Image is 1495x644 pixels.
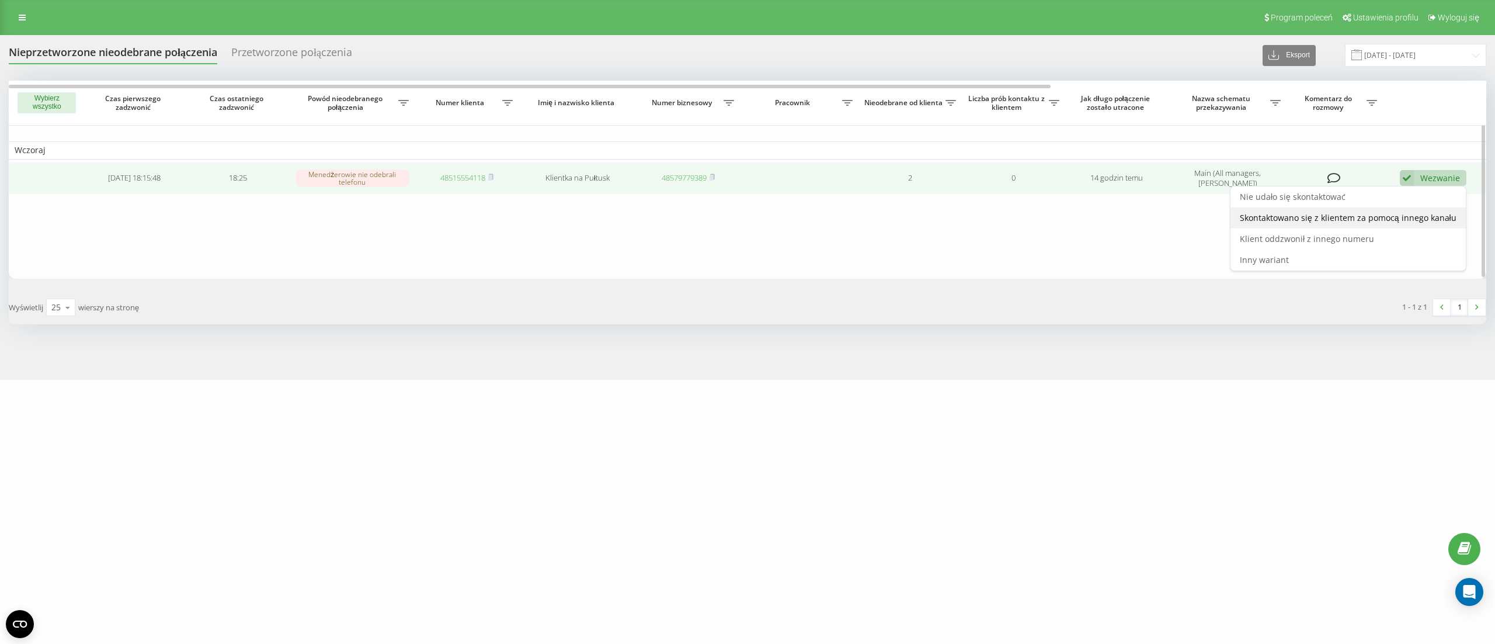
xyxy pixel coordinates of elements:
span: Wyloguj się [1438,13,1479,22]
span: Pracownik [746,98,842,108]
span: Wyświetlij [9,302,43,313]
td: [DATE] 18:15:48 [83,162,186,195]
div: Menedżerowie nie odebrali telefonu [295,169,409,187]
span: Program poleceń [1271,13,1333,22]
div: Wezwanie [1420,172,1460,183]
span: Komentarz do rozmowy [1292,94,1366,112]
td: Main (All managers, [PERSON_NAME]) [1169,162,1287,195]
span: Skontaktowano się z klientem za pomocą innego kanału [1240,212,1456,223]
span: Numer klienta [421,98,502,108]
div: Open Intercom Messenger [1455,578,1483,606]
td: Wczoraj [9,141,1486,159]
td: 0 [962,162,1065,195]
span: Nazwa schematu przekazywania [1174,94,1270,112]
span: Imię i nazwisko klienta [530,98,625,108]
a: 48579779389 [662,172,707,183]
span: Ustawienia profilu [1353,13,1418,22]
td: 14 godzin temu [1065,162,1169,195]
span: wierszy na stronę [78,302,139,313]
div: Nieprzetworzone nieodebrane połączenia [9,46,217,64]
span: Nieodebrane od klienta [864,98,945,108]
td: 2 [858,162,962,195]
span: Jak długo połączenie zostało utracone [1076,94,1158,112]
button: Open CMP widget [6,610,34,638]
div: 1 - 1 z 1 [1402,301,1427,313]
span: Klient oddzwonił z innego numeru [1240,233,1374,244]
button: Wybierz wszystko [18,92,76,113]
div: Przetworzone połączenia [231,46,352,64]
span: Nie udało się skontaktować [1240,191,1345,202]
div: 25 [51,302,61,313]
span: Czas ostatniego zadzwonić [196,94,279,112]
td: 18:25 [186,162,290,195]
a: 1 [1451,299,1468,316]
span: Czas pierwszego zadzwonić [93,94,175,112]
span: Liczba prób kontaktu z klientem [968,94,1049,112]
span: Inny wariant [1240,254,1289,265]
span: Numer biznesowy [642,98,724,108]
a: 48515554118 [440,172,485,183]
button: Eksport [1263,45,1316,66]
td: Klientka na Pułtusk [519,162,637,195]
span: Powód nieodebranego połączenia [295,94,398,112]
